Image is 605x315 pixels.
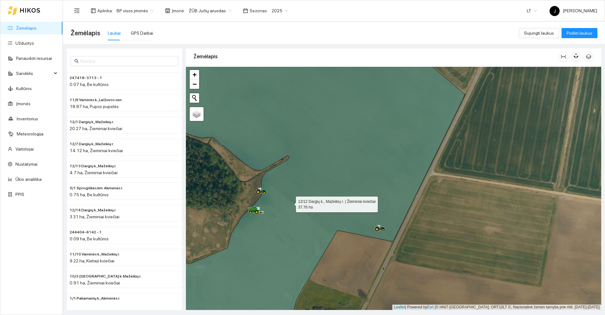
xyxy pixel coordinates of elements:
[70,236,109,241] span: 0.09 ha, Be kultūros
[16,101,31,106] a: Įmonės
[189,6,232,15] span: ŽŪB Jučių aruodas
[71,28,100,38] span: Žemėlapis
[190,79,199,89] a: Zoom out
[16,86,32,91] a: Kultūros
[17,131,43,136] a: Meteorologija
[519,31,559,36] a: Sujungti laukus
[70,280,120,285] span: 0.91 ha, Žieminiai kviečiai
[524,30,554,37] span: Sujungti laukus
[193,48,558,66] div: Žemėlapis
[108,30,121,37] div: Laukai
[190,93,199,103] button: Initiate a new search
[97,7,113,14] span: Aplinka :
[70,295,120,301] span: 1/1 Pakamanių k., Akmenės r.
[70,207,116,213] span: 12/14 Dargių k., Mažeikių r.
[70,185,123,191] span: 5/1 Sprogiškės km. Akmenės r.
[16,26,37,31] a: Žemėlapis
[70,75,102,81] span: 247418-3713 - 1
[554,6,556,16] span: J
[562,31,597,36] a: Pridėti laukus
[74,59,79,63] span: search
[70,97,123,103] span: 11/9 Varninės k., Laižuvos sen.
[70,251,120,257] span: 11/10 Varninės k., Mažeikių r.
[172,7,185,14] span: Įmonė :
[550,8,597,13] span: [PERSON_NAME]
[193,80,197,88] span: −
[70,170,118,175] span: 4.7 ha, Žieminiai kviečiai
[17,116,38,121] a: Inventorius
[70,273,141,279] span: 10/3 Kalniškių k. Mažeikių r.
[567,30,592,37] span: Pridėti laukus
[16,67,52,80] span: Sandėlis
[15,192,24,197] a: PPIS
[250,7,268,14] span: Sezonas :
[559,54,568,59] span: column-width
[117,6,154,15] span: BP visos įmonės
[190,70,199,79] a: Zoom in
[165,8,170,13] span: shop
[435,305,436,309] span: |
[272,6,288,15] span: 2025
[558,52,568,62] button: column-width
[562,28,597,38] button: Pridėti laukus
[70,192,109,197] span: 0.75 ha, Be kultūros
[519,28,559,38] button: Sujungti laukus
[131,30,153,37] div: GPS Darbai
[15,177,42,182] a: Ūkio analitika
[80,58,175,65] input: Paieška
[394,305,405,309] a: Leaflet
[193,71,197,78] span: +
[70,119,114,125] span: 12/1 Dargių k., Mažeikių r.
[70,82,109,87] span: 0.07 ha, Be kultūros
[15,162,37,167] a: Nustatymai
[427,305,434,309] a: Esri
[70,163,116,169] span: 12/13 Dargių k., Mažeikių r.
[15,146,34,152] a: Vartotojai
[70,214,119,219] span: 3.31 ha, Žieminiai kviečiai
[70,148,123,153] span: 14.12 ha, Žieminiai kviečiai
[70,104,119,109] span: 18.87 ha, Pupos pupelės
[15,41,34,46] a: Užduotys
[70,229,102,235] span: 244404-6142 - 1
[16,56,52,61] a: Panaudoti resursai
[70,258,114,263] span: 9.22 ha, Kietieji kviečiai
[243,8,248,13] span: calendar
[190,107,204,121] a: Layers
[74,8,80,14] span: menu-fold
[70,141,114,147] span: 12/7 Dargių k., Mažeikių r.
[70,126,122,131] span: 20.27 ha, Žieminiai kviečiai
[527,6,537,15] span: LT
[71,4,83,17] button: menu-fold
[392,305,601,310] div: | Powered by © HNIT-[GEOGRAPHIC_DATA]; ORT10LT ©, Nacionalinė žemės tarnyba prie AM, [DATE]-[DATE]
[91,8,96,13] span: layout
